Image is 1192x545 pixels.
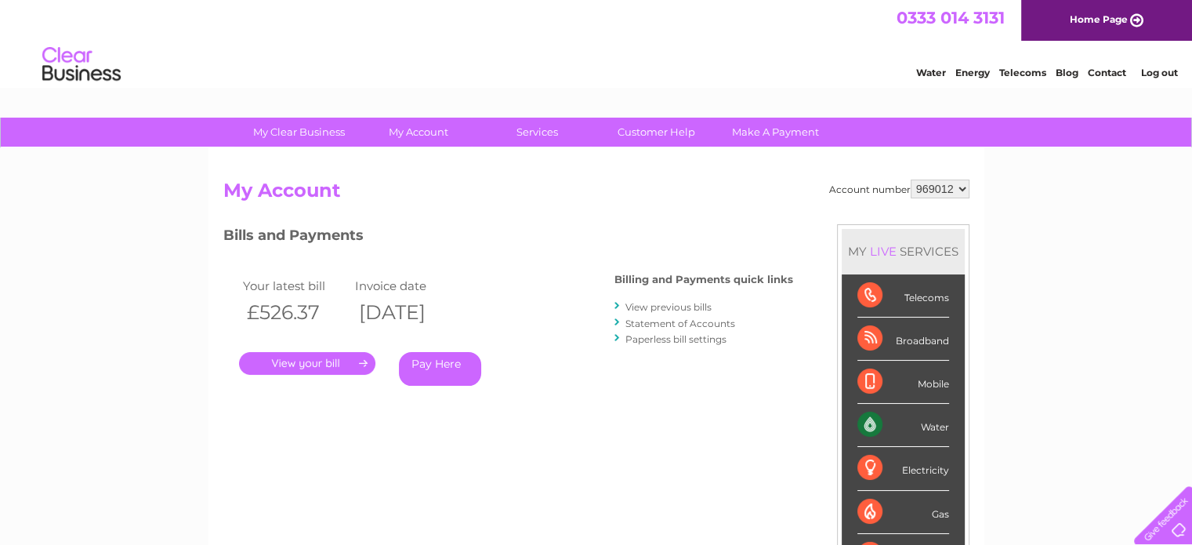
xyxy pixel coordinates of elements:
th: £526.37 [239,296,352,329]
div: Telecoms [857,274,949,318]
a: 0333 014 3131 [897,8,1005,27]
div: Mobile [857,361,949,404]
div: Clear Business is a trading name of Verastar Limited (registered in [GEOGRAPHIC_DATA] No. 3667643... [226,9,967,76]
th: [DATE] [351,296,464,329]
td: Your latest bill [239,275,352,296]
a: Services [473,118,602,147]
div: Broadband [857,318,949,361]
h4: Billing and Payments quick links [614,274,793,285]
h2: My Account [223,180,969,209]
a: Log out [1140,67,1177,78]
div: Water [857,404,949,447]
h3: Bills and Payments [223,224,793,252]
a: View previous bills [625,301,712,313]
a: Customer Help [592,118,721,147]
img: logo.png [42,41,121,89]
a: Telecoms [999,67,1046,78]
a: Energy [955,67,990,78]
a: . [239,352,375,375]
div: LIVE [867,244,900,259]
td: Invoice date [351,275,464,296]
a: Make A Payment [711,118,840,147]
div: MY SERVICES [842,229,965,274]
a: Paperless bill settings [625,333,726,345]
a: My Account [353,118,483,147]
a: My Clear Business [234,118,364,147]
div: Account number [829,180,969,198]
a: Contact [1088,67,1126,78]
a: Blog [1056,67,1078,78]
a: Water [916,67,946,78]
a: Pay Here [399,352,481,386]
a: Statement of Accounts [625,318,735,329]
div: Gas [857,491,949,534]
div: Electricity [857,447,949,490]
